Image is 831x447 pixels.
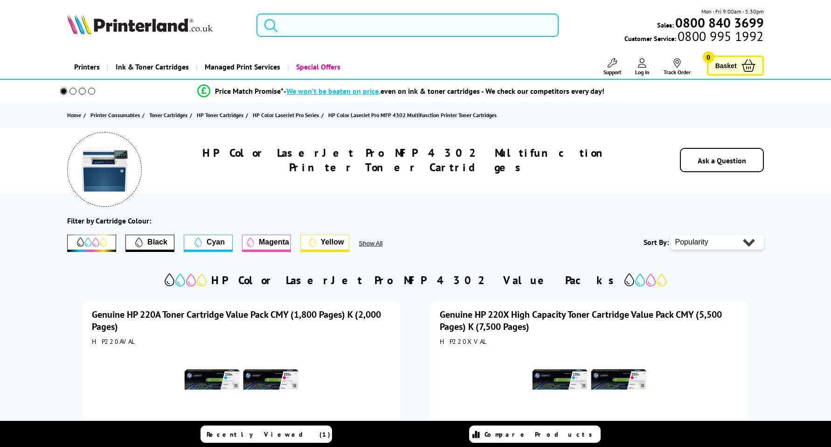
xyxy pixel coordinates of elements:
a: Recently Viewed (1) [201,426,332,443]
span: Sort By: [644,237,669,247]
span: Basket [715,59,737,72]
span: Customer Service: [624,32,763,43]
div: - even on ink & toner cartridges - We check our competitors every day! [284,86,604,96]
a: Track Order [664,58,691,76]
a: Printerland Logo [67,14,245,36]
span: 0 [703,51,714,63]
span: Sales: [657,21,674,29]
a: Printers [67,55,107,79]
button: Show All [359,240,408,247]
span: 0800 995 1992 [676,32,763,41]
button: Yellow [300,235,349,252]
div: HP220AVAL [92,337,391,346]
span: Mon - Fri 9:00am - 5:30pm [701,7,764,16]
h1: HP Color LaserJet Pro MFP 4302 Multifunction Printer Toner Cartridges [170,146,645,175]
a: Managed Print Services [196,55,287,79]
button: Filter by Black [125,235,174,252]
span: Ink & Toner Cartridges [116,55,189,79]
span: HP Toner Cartridges [197,110,243,120]
b: 0800 840 3699 [675,14,764,31]
a: Ink & Toner Cartridges [107,55,196,79]
button: Cyan [184,235,233,252]
img: HP Color LaserJet Pro MFP 4302 Multifunction Printer Toner Cartridges [81,146,128,193]
span: Black [147,238,167,246]
a: Toner Cartridges [149,110,190,120]
div: HP220XVAL [440,337,739,346]
a: Basket 0 [707,56,764,76]
a: Genuine HP 220X High Capacity Toner Cartridge Value Pack CMY (5,500 Pages) K (7,500 Pages) [440,308,722,333]
span: Support [603,69,621,76]
a: HP Color LaserJet Pro Series [253,110,321,120]
li: modal_Promise [47,83,755,99]
span: Compare Products [485,430,597,439]
span: Recently Viewed (1) [207,430,331,439]
span: Cyan [207,238,225,246]
a: Log In [635,58,650,76]
a: Compare Products [469,426,601,443]
span: Price Match Promise* [215,86,284,96]
a: Support [603,58,621,76]
span: Yellow [321,238,344,246]
img: Printerland Logo [67,14,213,35]
button: Magenta [242,235,291,252]
a: 0800 840 3699 [674,18,764,27]
a: Ask a Question [698,156,746,165]
span: HP Color LaserJet Pro Series [253,110,319,120]
span: Printer Consumables [90,110,140,120]
a: Printer Consumables [90,110,142,120]
h2: HP Color LaserJet Pro MFP 4302 Value Packs [211,273,620,287]
span: Magenta [259,238,289,246]
span: Toner Cartridges [149,110,187,120]
div: Filter by Cartridge Colour: [67,216,151,225]
span: HP Color LaserJet Pro MFP 4302 Multifunction Printer Toner Cartridges [328,112,497,119]
span: We won’t be beaten on price, [286,86,381,96]
a: Home [67,110,83,120]
a: HP Toner Cartridges [197,110,246,120]
a: Special Offers [287,55,347,79]
a: Genuine HP 220A Toner Cartridge Value Pack CMY (1,800 Pages) K (2,000 Pages) [92,308,381,333]
span: Log In [635,69,650,76]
